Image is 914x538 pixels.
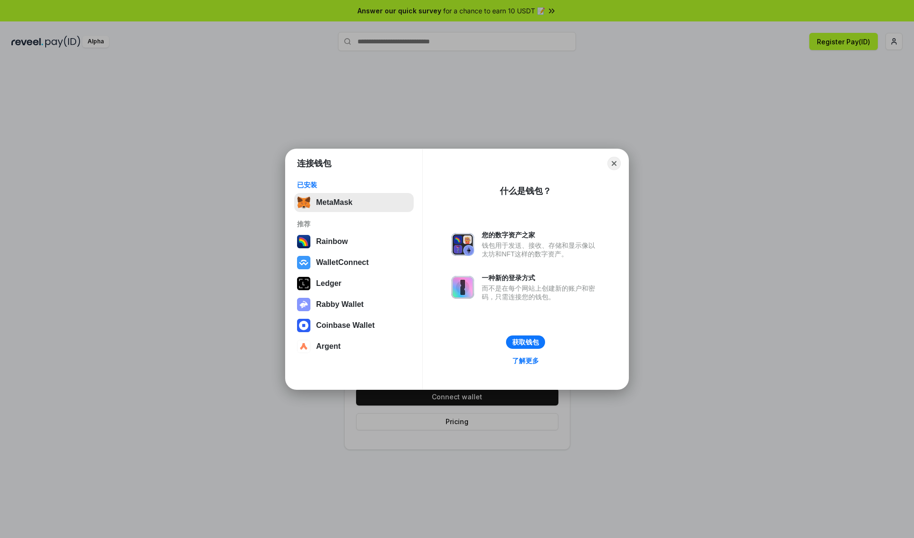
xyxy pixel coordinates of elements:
[297,158,331,169] h1: 连接钱包
[500,185,551,197] div: 什么是钱包？
[316,300,364,309] div: Rabby Wallet
[294,316,414,335] button: Coinbase Wallet
[294,295,414,314] button: Rabby Wallet
[297,256,310,269] img: svg+xml,%3Csvg%20width%3D%2228%22%20height%3D%2228%22%20viewBox%3D%220%200%2028%2028%22%20fill%3D...
[294,193,414,212] button: MetaMask
[316,279,341,288] div: Ledger
[297,181,411,189] div: 已安装
[316,237,348,246] div: Rainbow
[316,198,352,207] div: MetaMask
[507,355,545,367] a: 了解更多
[316,258,369,267] div: WalletConnect
[297,319,310,332] img: svg+xml,%3Csvg%20width%3D%2228%22%20height%3D%2228%22%20viewBox%3D%220%200%2028%2028%22%20fill%3D...
[482,274,600,282] div: 一种新的登录方式
[482,231,600,239] div: 您的数字资产之家
[512,338,539,346] div: 获取钱包
[294,337,414,356] button: Argent
[297,277,310,290] img: svg+xml,%3Csvg%20xmlns%3D%22http%3A%2F%2Fwww.w3.org%2F2000%2Fsvg%22%20width%3D%2228%22%20height%3...
[451,233,474,256] img: svg+xml,%3Csvg%20xmlns%3D%22http%3A%2F%2Fwww.w3.org%2F2000%2Fsvg%22%20fill%3D%22none%22%20viewBox...
[482,284,600,301] div: 而不是在每个网站上创建新的账户和密码，只需连接您的钱包。
[316,342,341,351] div: Argent
[607,157,621,170] button: Close
[294,253,414,272] button: WalletConnect
[297,340,310,353] img: svg+xml,%3Csvg%20width%3D%2228%22%20height%3D%2228%22%20viewBox%3D%220%200%2028%2028%22%20fill%3D...
[297,196,310,209] img: svg+xml,%3Csvg%20fill%3D%22none%22%20height%3D%2233%22%20viewBox%3D%220%200%2035%2033%22%20width%...
[316,321,375,330] div: Coinbase Wallet
[297,298,310,311] img: svg+xml,%3Csvg%20xmlns%3D%22http%3A%2F%2Fwww.w3.org%2F2000%2Fsvg%22%20fill%3D%22none%22%20viewBox...
[512,356,539,365] div: 了解更多
[294,232,414,251] button: Rainbow
[294,274,414,293] button: Ledger
[297,220,411,228] div: 推荐
[297,235,310,248] img: svg+xml,%3Csvg%20width%3D%22120%22%20height%3D%22120%22%20viewBox%3D%220%200%20120%20120%22%20fil...
[482,241,600,258] div: 钱包用于发送、接收、存储和显示像以太坊和NFT这样的数字资产。
[451,276,474,299] img: svg+xml,%3Csvg%20xmlns%3D%22http%3A%2F%2Fwww.w3.org%2F2000%2Fsvg%22%20fill%3D%22none%22%20viewBox...
[506,335,545,349] button: 获取钱包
